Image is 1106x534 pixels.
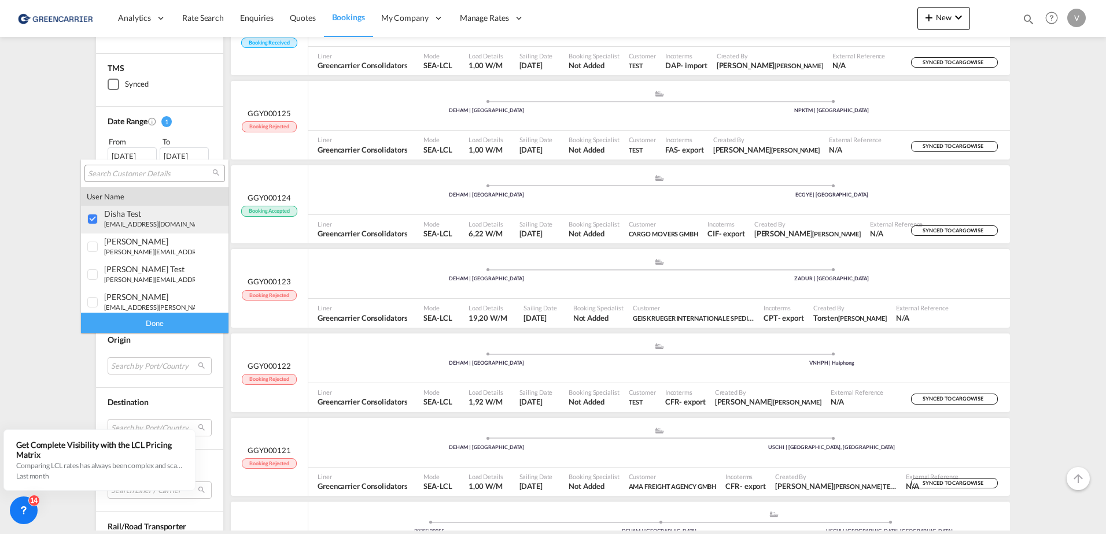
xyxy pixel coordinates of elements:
[104,209,195,218] div: disha test
[104,276,260,283] small: [PERSON_NAME][EMAIL_ADDRESS][DOMAIN_NAME]
[104,303,260,311] small: [EMAIL_ADDRESS][PERSON_NAME][DOMAIN_NAME]
[104,220,210,228] small: [EMAIL_ADDRESS][DOMAIN_NAME]
[104,292,195,302] div: annika huss
[212,168,220,177] md-icon: icon-magnify
[104,236,195,246] div: isabel huebner
[104,248,260,255] small: [PERSON_NAME][EMAIL_ADDRESS][DOMAIN_NAME]
[104,264,195,274] div: isabel huebner test
[81,187,228,206] div: user name
[88,169,212,179] input: Search Customer Details
[81,313,228,333] div: Done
